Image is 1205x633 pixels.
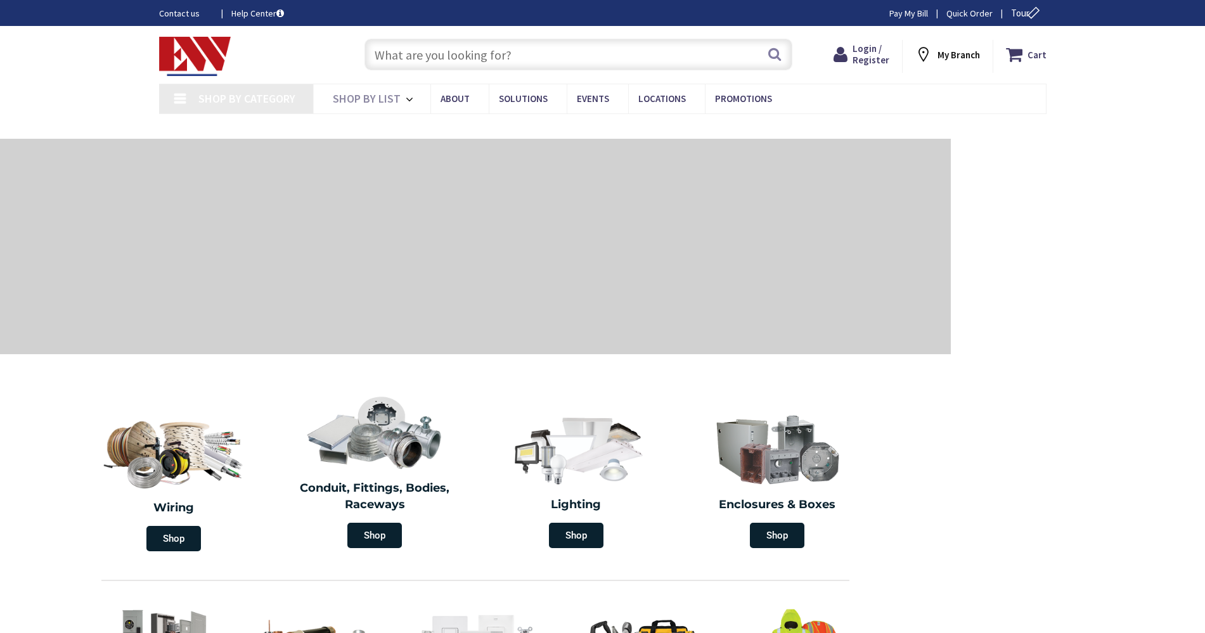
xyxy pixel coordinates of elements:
[715,93,772,105] span: Promotions
[159,7,211,20] a: Contact us
[441,93,470,105] span: About
[915,43,980,66] div: My Branch
[834,43,889,66] a: Login / Register
[680,406,875,554] a: Enclosures & Boxes Shop
[577,93,609,105] span: Events
[198,91,295,106] span: Shop By Category
[1006,43,1047,66] a: Cart
[549,523,603,548] span: Shop
[938,49,980,61] strong: My Branch
[638,93,686,105] span: Locations
[231,7,284,20] a: Help Center
[889,7,928,20] a: Pay My Bill
[750,523,804,548] span: Shop
[347,523,402,548] span: Shop
[499,93,548,105] span: Solutions
[159,37,231,76] img: Electrical Wholesalers, Inc.
[284,480,467,513] h2: Conduit, Fittings, Bodies, Raceways
[485,497,667,513] h2: Lighting
[946,7,993,20] a: Quick Order
[686,497,869,513] h2: Enclosures & Boxes
[73,406,274,558] a: Wiring Shop
[853,42,889,66] span: Login / Register
[146,526,201,551] span: Shop
[364,39,792,70] input: What are you looking for?
[79,500,268,516] h2: Wiring
[1028,43,1047,66] strong: Cart
[278,389,473,554] a: Conduit, Fittings, Bodies, Raceways Shop
[1011,7,1043,19] span: Tour
[479,406,674,554] a: Lighting Shop
[333,91,401,106] span: Shop By List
